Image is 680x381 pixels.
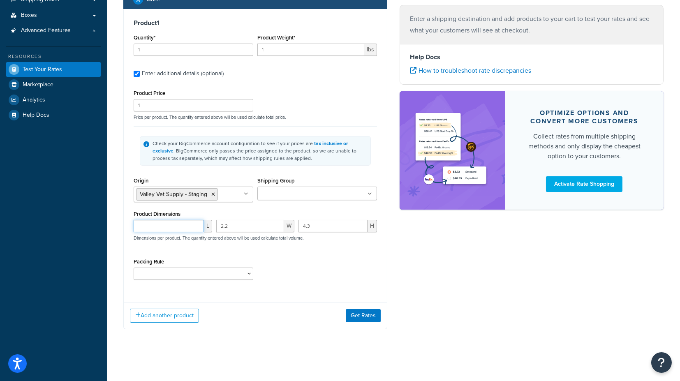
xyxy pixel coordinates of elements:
[368,220,377,232] span: H
[23,81,53,88] span: Marketplace
[23,112,49,119] span: Help Docs
[6,53,101,60] div: Resources
[153,140,367,162] div: Check your BigCommerce account configuration to see if your prices are . BigCommerce only passes ...
[134,71,140,77] input: Enter additional details (optional)
[142,68,224,79] div: Enter additional details (optional)
[257,35,295,41] label: Product Weight*
[93,27,95,34] span: 5
[6,77,101,92] a: Marketplace
[23,66,62,73] span: Test Your Rates
[284,220,294,232] span: W
[134,44,253,56] input: 0.0
[546,176,622,192] a: Activate Rate Shopping
[364,44,377,56] span: lbs
[525,109,644,125] div: Optimize options and convert more customers
[134,178,148,184] label: Origin
[412,104,493,197] img: feature-image-rateshop-7084cbbcb2e67ef1d54c2e976f0e592697130d5817b016cf7cc7e13314366067.png
[525,132,644,161] div: Collect rates from multiple shipping methods and only display the cheapest option to your customers.
[346,309,381,322] button: Get Rates
[134,19,377,27] h3: Product 1
[130,309,199,323] button: Add another product
[153,140,348,155] a: tax inclusive or exclusive
[204,220,212,232] span: L
[257,178,295,184] label: Shipping Group
[6,23,101,38] a: Advanced Features5
[257,44,364,56] input: 0.00
[651,352,672,373] button: Open Resource Center
[6,8,101,23] a: Boxes
[132,114,379,120] p: Price per product. The quantity entered above will be used calculate total price.
[410,13,653,36] p: Enter a shipping destination and add products to your cart to test your rates and see what your c...
[140,190,207,199] span: Valley Vet Supply - Staging
[6,23,101,38] li: Advanced Features
[132,235,304,241] p: Dimensions per product. The quantity entered above will be used calculate total volume.
[134,35,155,41] label: Quantity*
[134,259,164,265] label: Packing Rule
[134,211,180,217] label: Product Dimensions
[134,90,165,96] label: Product Price
[410,52,653,62] h4: Help Docs
[21,27,71,34] span: Advanced Features
[6,108,101,122] a: Help Docs
[6,92,101,107] a: Analytics
[21,12,37,19] span: Boxes
[6,62,101,77] a: Test Your Rates
[410,66,531,75] a: How to troubleshoot rate discrepancies
[23,97,45,104] span: Analytics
